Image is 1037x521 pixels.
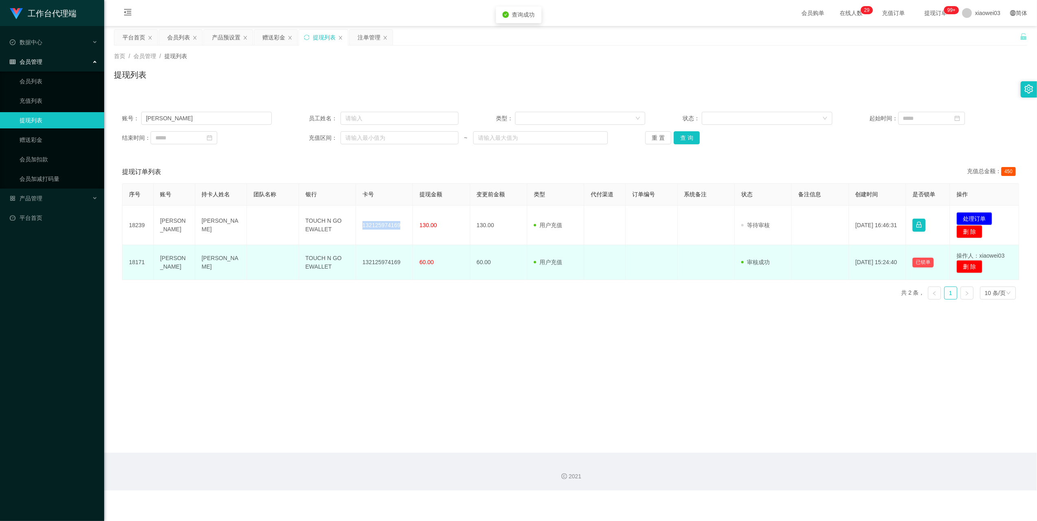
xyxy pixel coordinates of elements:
i: 图标: menu-fold [114,0,142,26]
span: 产品管理 [10,195,42,202]
i: 图标: sync [304,35,310,40]
i: 图标: down [1006,291,1011,296]
i: 图标: right [965,291,969,296]
span: 序号 [129,191,140,198]
td: TOUCH N GO EWALLET [299,206,356,245]
p: 9 [867,6,870,14]
span: 在线人数 [836,10,867,16]
td: [PERSON_NAME] [195,206,247,245]
i: 图标: close [192,35,197,40]
i: 图标: down [635,116,640,122]
span: 用户充值 [534,259,562,265]
a: 会员加减打码量 [20,171,98,187]
span: 代付渠道 [591,191,613,198]
span: 银行 [306,191,317,198]
button: 查 询 [674,131,700,144]
input: 请输入 [341,112,458,125]
i: 图标: left [932,291,937,296]
i: 图标: setting [1024,85,1033,93]
span: 持卡人姓名 [202,191,230,198]
td: 130.00 [470,206,527,245]
a: 工作台代理端 [10,10,76,16]
i: 图标: calendar [207,135,212,141]
i: 图标: close [148,35,153,40]
button: 重 置 [645,131,671,144]
span: ~ [458,134,473,142]
i: 图标: table [10,59,15,65]
span: 充值区间： [309,134,340,142]
span: 账号 [160,191,172,198]
span: / [159,53,161,59]
div: 赠送彩金 [262,30,285,45]
button: 删 除 [956,260,982,273]
i: 图标: check-circle-o [10,39,15,45]
span: 类型 [534,191,545,198]
span: 起始时间： [870,114,898,123]
span: / [129,53,130,59]
div: 注单管理 [358,30,380,45]
td: TOUCH N GO EWALLET [299,245,356,280]
span: 60.00 [419,259,434,265]
sup: 997 [944,6,959,14]
input: 请输入最大值为 [473,131,608,144]
div: 充值总金额： [967,167,1019,177]
i: 图标: appstore-o [10,195,15,201]
td: [PERSON_NAME] [154,206,195,245]
a: 会员加扣款 [20,151,98,167]
i: 图标: close [243,35,248,40]
button: 已锁单 [913,258,934,267]
li: 上一页 [928,287,941,300]
span: 操作人：xiaowei03 [956,252,1004,259]
span: 首页 [114,53,125,59]
a: 会员列表 [20,73,98,89]
h1: 提现列表 [114,69,146,81]
i: 图标: close [288,35,293,40]
div: 2021 [111,472,1030,481]
li: 下一页 [961,287,974,300]
i: icon: check-circle [502,11,509,18]
p: 2 [864,6,867,14]
span: 等待审核 [741,222,770,228]
span: 订单编号 [632,191,655,198]
span: 状态 [741,191,753,198]
span: 结束时间： [122,134,151,142]
i: 图标: calendar [954,115,960,121]
a: 提现列表 [20,112,98,128]
span: 提现金额 [419,191,442,198]
sup: 29 [861,6,873,14]
td: 18239 [122,206,154,245]
span: 提现列表 [164,53,187,59]
a: 图标: dashboard平台首页 [10,210,98,226]
span: 130.00 [419,222,437,228]
div: 会员列表 [167,30,190,45]
span: 会员管理 [10,59,42,65]
div: 平台首页 [122,30,145,45]
div: 产品预设置 [212,30,240,45]
div: 提现列表 [313,30,336,45]
li: 共 2 条， [901,287,925,300]
i: 图标: global [1010,10,1016,16]
span: 用户充值 [534,222,562,228]
td: 18171 [122,245,154,280]
i: 图标: copyright [561,473,567,479]
span: 450 [1001,167,1016,176]
td: 60.00 [470,245,527,280]
span: 是否锁单 [913,191,935,198]
td: [PERSON_NAME] [195,245,247,280]
span: 提现订单 [921,10,952,16]
span: 备注信息 [798,191,821,198]
i: 图标: close [383,35,388,40]
span: 操作 [956,191,968,198]
li: 1 [944,287,957,300]
td: [DATE] 16:46:31 [849,206,906,245]
span: 审核成功 [741,259,770,265]
span: 系统备注 [684,191,707,198]
i: 图标: down [823,116,827,122]
span: 团队名称 [253,191,276,198]
button: 图标: lock [913,219,926,232]
a: 1 [945,287,957,299]
span: 查询成功 [512,11,535,18]
i: 图标: close [338,35,343,40]
button: 删 除 [956,225,982,238]
i: 图标: unlock [1020,33,1027,40]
